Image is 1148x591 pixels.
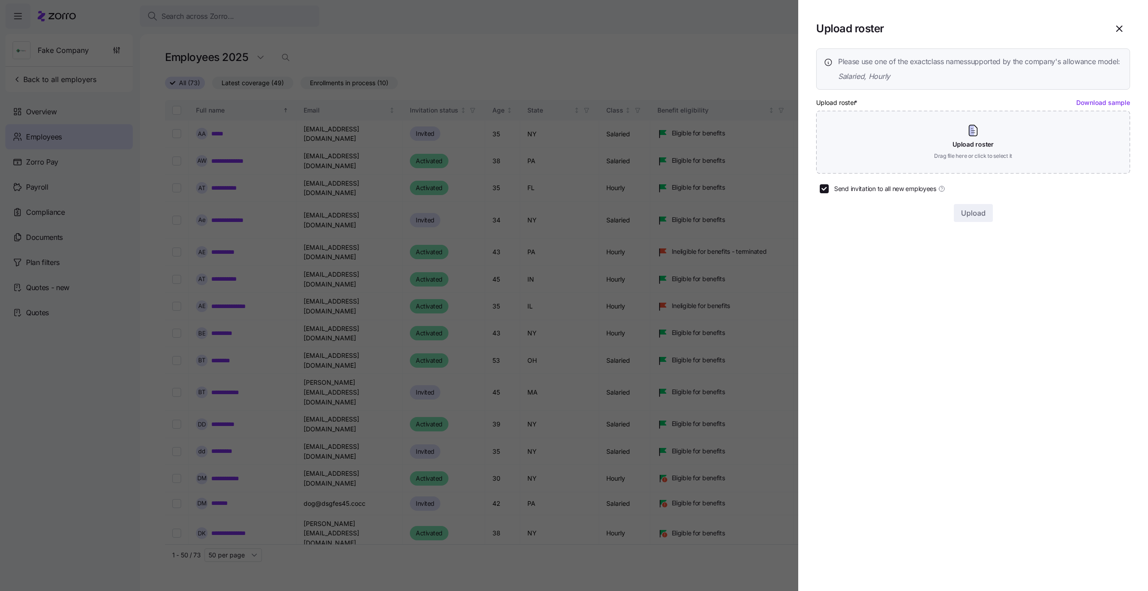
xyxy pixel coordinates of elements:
label: Upload roster [816,98,859,108]
span: Send invitation to all new employees [834,184,936,193]
h1: Upload roster [816,22,1101,35]
a: Download sample [1076,99,1130,106]
span: Salaried, Hourly [838,71,1120,82]
span: Upload [961,208,986,218]
button: Upload [954,204,993,222]
span: Please use one of the exact class names supported by the company's allowance model: [838,56,1120,67]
